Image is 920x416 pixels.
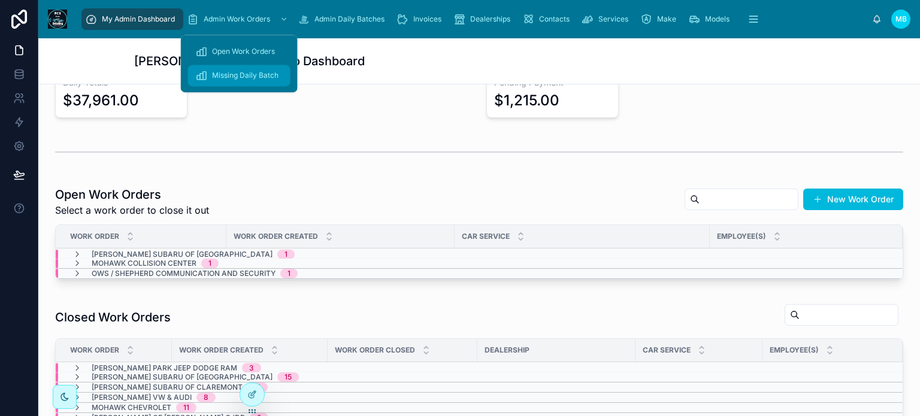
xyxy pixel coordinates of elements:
div: 8 [204,393,208,402]
span: MB [895,14,907,24]
a: Invoices [393,8,450,30]
span: Car Service [643,345,691,355]
span: OWS / Shepherd Communication and Security [92,269,276,278]
div: scrollable content [77,6,872,32]
img: App logo [48,10,67,29]
span: Work Order [70,345,119,355]
a: Models [685,8,738,30]
span: Work Order [70,232,119,241]
span: Make [657,14,676,24]
span: Models [705,14,730,24]
a: Services [578,8,637,30]
span: Admin Daily Batches [314,14,385,24]
h1: Open Work Orders [55,186,209,203]
span: [PERSON_NAME] VW & Audi [92,393,192,402]
a: Contacts [519,8,578,30]
span: Work Order Created [179,345,264,355]
span: Employee(s) [717,232,766,241]
button: New Work Order [803,189,903,210]
h1: [PERSON_NAME]'s PCS Auto Dashboard [134,53,365,69]
span: Employee(s) [770,345,819,355]
div: 3 [249,363,254,373]
span: Work Order Created [234,232,318,241]
span: Missing Daily Batch [212,71,279,80]
span: Services [598,14,628,24]
span: Mohawk Collision Center [92,259,196,268]
span: Select a work order to close it out [55,203,209,217]
div: 1 [208,259,211,268]
span: Dealership [485,345,529,355]
span: My Admin Dashboard [102,14,175,24]
span: [PERSON_NAME] Subaru of [GEOGRAPHIC_DATA] [92,250,273,259]
span: [PERSON_NAME] Subaru of Claremont [92,382,243,392]
div: $37,961.00 [63,91,139,110]
span: Contacts [539,14,570,24]
span: [PERSON_NAME] Subaru of [GEOGRAPHIC_DATA] [92,372,273,382]
span: [PERSON_NAME] Park Jeep Dodge Ram [92,363,237,373]
span: Mohawk Chevrolet [92,403,171,412]
div: 11 [183,403,189,412]
a: My Admin Dashboard [81,8,183,30]
div: 1 [287,269,290,278]
a: Admin Work Orders [183,8,294,30]
div: 1 [285,250,287,259]
div: 15 [285,372,292,382]
span: Invoices [413,14,441,24]
h1: Closed Work Orders [55,309,171,326]
a: Missing Daily Batch [188,65,290,86]
span: Open Work Orders [212,47,275,56]
span: Work Order Closed [335,345,415,355]
span: Car Service [462,232,510,241]
span: Admin Work Orders [204,14,270,24]
a: Open Work Orders [188,41,290,62]
a: Make [637,8,685,30]
a: Admin Daily Batches [294,8,393,30]
div: $1,215.00 [494,91,559,110]
span: Dealerships [470,14,510,24]
a: Dealerships [450,8,519,30]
